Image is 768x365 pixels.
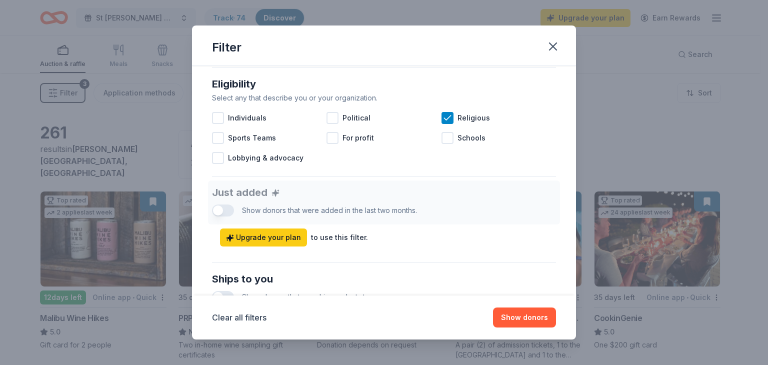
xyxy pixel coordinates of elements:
span: Sports Teams [228,132,276,144]
span: Show donors that can ship products to you. [242,292,385,301]
div: Eligibility [212,76,556,92]
div: to use this filter. [311,231,368,243]
div: Filter [212,39,241,55]
span: Individuals [228,112,266,124]
span: Political [342,112,370,124]
span: Upgrade your plan [226,231,301,243]
span: For profit [342,132,374,144]
div: Select any that describe you or your organization. [212,92,556,104]
a: Upgrade your plan [220,228,307,246]
div: Ships to you [212,271,556,287]
button: Clear all filters [212,311,266,323]
span: Schools [457,132,485,144]
span: Religious [457,112,490,124]
button: Show donors [493,307,556,327]
span: Lobbying & advocacy [228,152,303,164]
